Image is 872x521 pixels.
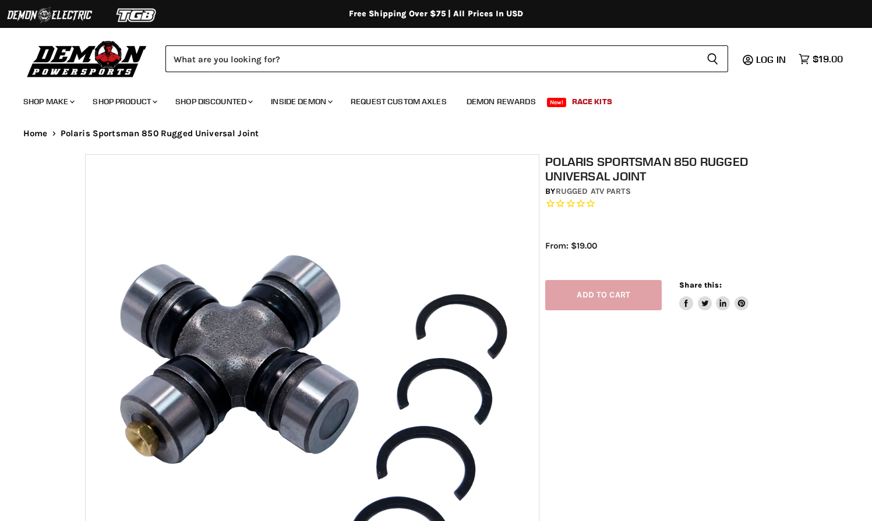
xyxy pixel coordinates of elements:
input: Search [165,45,697,72]
img: Demon Electric Logo 2 [6,4,93,26]
ul: Main menu [15,85,840,114]
div: by [545,185,793,198]
img: TGB Logo 2 [93,4,181,26]
a: Inside Demon [262,90,340,114]
a: Log in [751,54,793,65]
a: Race Kits [563,90,621,114]
aside: Share this: [679,280,749,311]
form: Product [165,45,728,72]
span: $19.00 [813,54,843,65]
a: $19.00 [793,51,849,68]
a: Rugged ATV Parts [556,186,631,196]
span: New! [547,98,567,107]
span: From: $19.00 [545,240,597,251]
a: Shop Discounted [167,90,260,114]
span: Log in [756,54,786,65]
a: Request Custom Axles [342,90,456,114]
span: Rated 0.0 out of 5 stars 0 reviews [545,198,793,210]
a: Shop Make [15,90,82,114]
span: Share this: [679,281,721,289]
img: Demon Powersports [23,38,151,79]
a: Home [23,129,48,139]
h1: Polaris Sportsman 850 Rugged Universal Joint [545,154,793,183]
a: Shop Product [84,90,164,114]
button: Search [697,45,728,72]
a: Demon Rewards [458,90,545,114]
span: Polaris Sportsman 850 Rugged Universal Joint [61,129,259,139]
